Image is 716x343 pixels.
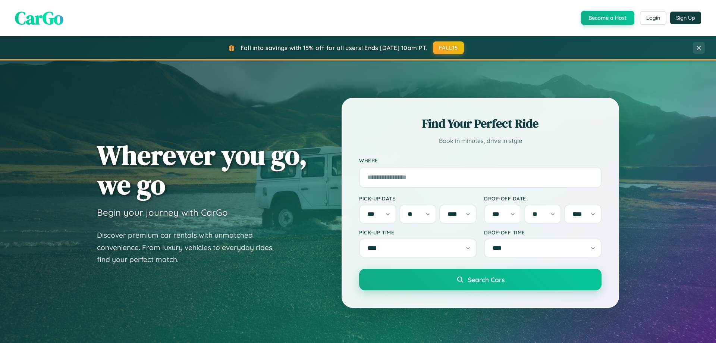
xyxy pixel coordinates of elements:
h2: Find Your Perfect Ride [359,115,602,132]
label: Where [359,158,602,164]
button: FALL15 [433,41,464,54]
span: CarGo [15,6,63,30]
label: Pick-up Date [359,195,477,202]
button: Search Cars [359,269,602,290]
h1: Wherever you go, we go [97,140,307,199]
label: Pick-up Time [359,229,477,236]
p: Discover premium car rentals with unmatched convenience. From luxury vehicles to everyday rides, ... [97,229,283,266]
h3: Begin your journey with CarGo [97,207,228,218]
button: Sign Up [670,12,701,24]
label: Drop-off Time [484,229,602,236]
span: Fall into savings with 15% off for all users! Ends [DATE] 10am PT. [241,44,427,52]
label: Drop-off Date [484,195,602,202]
button: Login [640,11,666,25]
button: Become a Host [581,11,634,25]
p: Book in minutes, drive in style [359,135,602,146]
span: Search Cars [468,275,505,284]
